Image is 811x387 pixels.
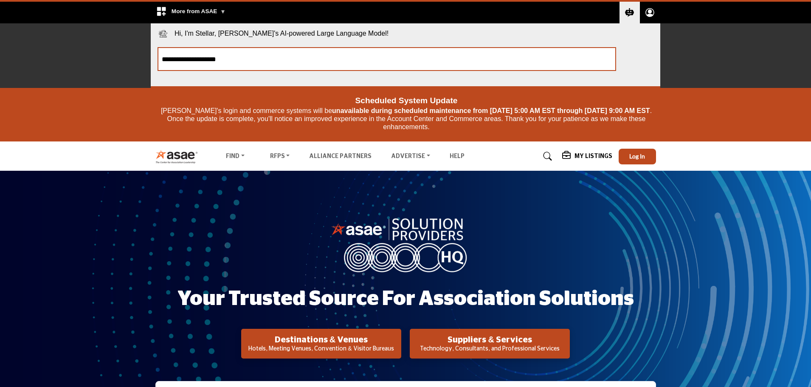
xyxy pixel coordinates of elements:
[629,153,645,160] span: Log In
[450,153,465,159] a: Help
[309,153,372,159] a: Alliance Partners
[412,335,567,345] h2: Suppliers & Services
[172,8,226,14] span: More from ASAE
[264,150,296,162] a: RFPs
[244,345,399,353] p: Hotels, Meeting Venues, Convention & Visitor Bureaus
[574,153,612,160] h5: My Listings
[155,150,203,164] img: Site Logo
[158,27,171,40] img: Stellar LLM chatbot icon
[158,107,655,131] p: [PERSON_NAME]'s login and commerce systems will be . Once the update is complete, you'll notice a...
[158,92,655,107] div: Scheduled System Update
[171,30,389,37] span: Hi, I'm Stellar, [PERSON_NAME]'s AI-powered Large Language Model!
[332,107,650,114] strong: unavailable during scheduled maintenance from [DATE] 5:00 AM EST through [DATE] 9:00 AM EST
[385,150,436,162] a: Advertise
[151,2,231,23] div: More from ASAE
[535,150,558,163] a: Search
[412,345,567,353] p: Technology, Consultants, and Professional Services
[410,329,570,359] button: Suppliers & Services Technology, Consultants, and Professional Services
[331,216,480,272] img: image
[619,149,656,164] button: Log In
[177,286,634,312] h1: Your Trusted Source for Association Solutions
[220,150,251,162] a: Find
[241,329,401,359] button: Destinations & Venues Hotels, Meeting Venues, Convention & Visitor Bureaus
[244,335,399,345] h2: Destinations & Venues
[562,151,612,161] div: My Listings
